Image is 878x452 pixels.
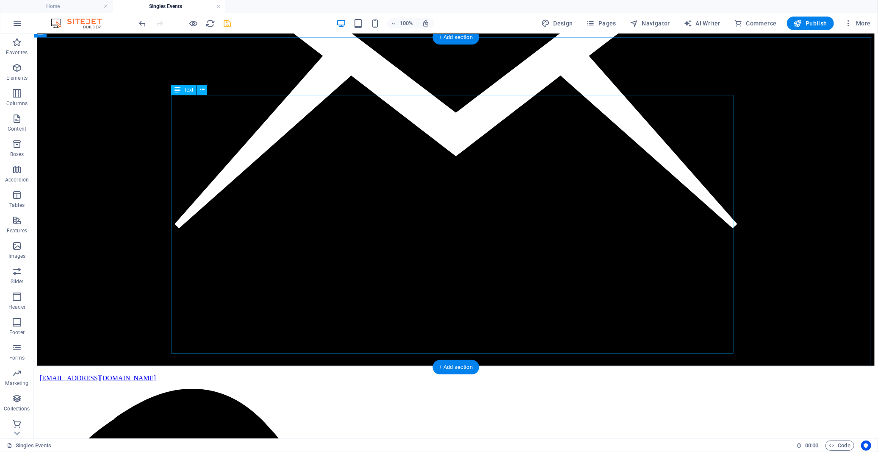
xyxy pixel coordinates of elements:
[387,18,417,28] button: 100%
[5,176,29,183] p: Accordion
[787,17,834,30] button: Publish
[680,17,724,30] button: AI Writer
[49,18,112,28] img: Editor Logo
[538,17,576,30] button: Design
[626,17,673,30] button: Navigator
[113,2,225,11] h4: Singles Events
[4,405,30,412] p: Collections
[432,360,479,374] div: + Add section
[541,19,573,28] span: Design
[844,19,871,28] span: More
[205,18,216,28] button: reload
[6,49,28,56] p: Favorites
[861,441,871,451] button: Usercentrics
[222,18,233,28] button: save
[8,253,26,259] p: Images
[11,278,24,285] p: Slider
[829,441,850,451] span: Code
[223,19,233,28] i: Save (Ctrl+S)
[731,17,780,30] button: Commerce
[7,441,51,451] a: Click to cancel selection. Double-click to open Pages
[6,100,28,107] p: Columns
[8,304,25,310] p: Header
[805,441,818,451] span: 00 00
[794,19,827,28] span: Publish
[630,19,670,28] span: Navigator
[7,227,27,234] p: Features
[184,87,193,92] span: Text
[10,151,24,158] p: Boxes
[400,18,413,28] h6: 100%
[587,19,616,28] span: Pages
[841,17,874,30] button: More
[9,329,25,336] p: Footer
[138,19,148,28] i: Undo: Change link (Ctrl+Z)
[422,20,429,27] i: On resize automatically adjust zoom level to fit chosen device.
[538,17,576,30] div: Design (Ctrl+Alt+Y)
[583,17,620,30] button: Pages
[9,354,25,361] p: Forms
[684,19,720,28] span: AI Writer
[796,441,819,451] h6: Session time
[5,380,28,387] p: Marketing
[9,202,25,209] p: Tables
[138,18,148,28] button: undo
[734,19,777,28] span: Commerce
[432,30,479,45] div: + Add section
[825,441,854,451] button: Code
[8,126,26,132] p: Content
[6,75,28,81] p: Elements
[811,442,812,449] span: :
